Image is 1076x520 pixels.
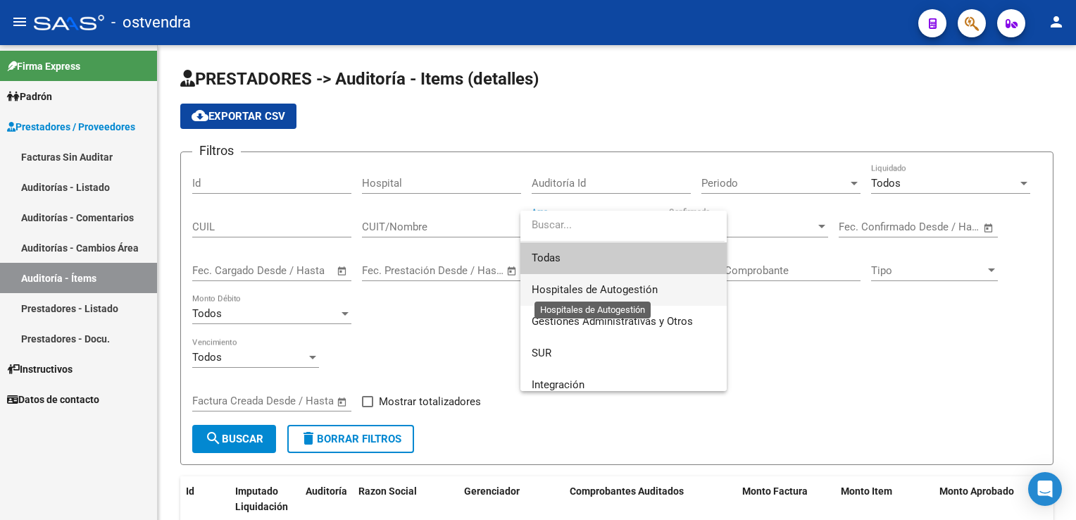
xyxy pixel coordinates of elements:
[532,378,584,391] span: Integración
[532,242,715,274] span: Todas
[532,347,551,359] span: SUR
[532,315,693,328] span: Gestiones Administrativas y Otros
[520,209,725,241] input: dropdown search
[1028,472,1062,506] div: Open Intercom Messenger
[532,283,658,296] span: Hospitales de Autogestión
